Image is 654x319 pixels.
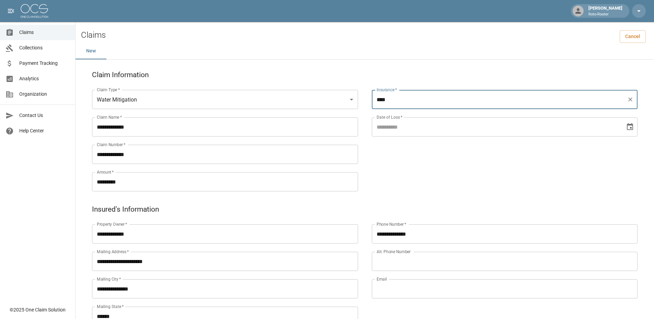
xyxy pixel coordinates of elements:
[588,12,622,17] p: Roto-Rooter
[19,127,70,134] span: Help Center
[377,87,397,93] label: Insurance
[21,4,48,18] img: ocs-logo-white-transparent.png
[377,114,402,120] label: Date of Loss
[19,112,70,119] span: Contact Us
[19,91,70,98] span: Organization
[19,60,70,67] span: Payment Tracking
[97,169,114,175] label: Amount
[377,276,387,282] label: Email
[97,276,121,282] label: Mailing City
[81,30,106,40] h2: Claims
[97,249,129,255] label: Mailing Address
[19,29,70,36] span: Claims
[19,44,70,51] span: Collections
[76,43,654,59] div: dynamic tabs
[97,142,125,147] label: Claim Number
[377,221,406,227] label: Phone Number
[97,221,127,227] label: Property Owner
[19,75,70,82] span: Analytics
[626,95,635,104] button: Clear
[620,30,646,43] a: Cancel
[97,87,120,93] label: Claim Type
[10,306,66,313] div: © 2025 One Claim Solution
[76,43,106,59] button: New
[623,120,637,134] button: Choose date
[92,90,358,109] div: Water Mitigation
[4,4,18,18] button: open drawer
[586,5,625,17] div: [PERSON_NAME]
[97,304,124,309] label: Mailing State
[377,249,411,255] label: Alt. Phone Number
[97,114,122,120] label: Claim Name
